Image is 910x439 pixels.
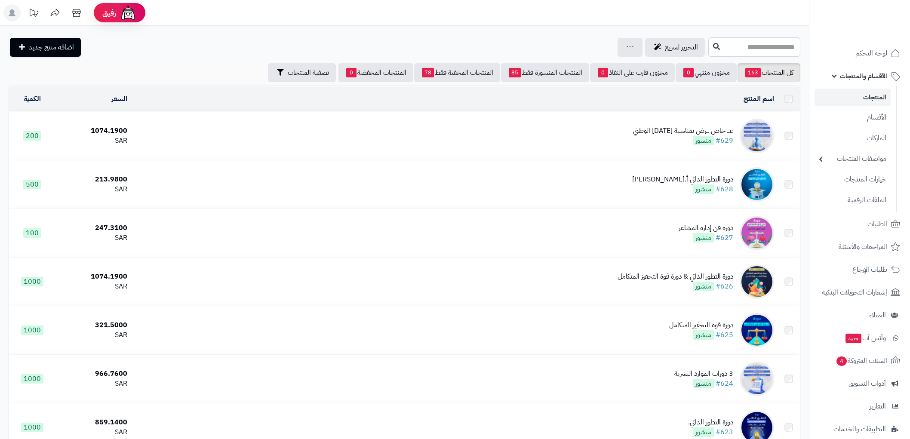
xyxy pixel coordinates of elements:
[679,223,733,233] div: دورة فن إدارة المشاعر
[120,4,137,21] img: ai-face.png
[58,330,127,340] div: SAR
[10,38,81,57] a: اضافة منتج جديد
[58,126,127,136] div: 1074.1900
[346,68,357,77] span: 0
[29,42,74,52] span: اضافة منتج جديد
[590,63,675,82] a: مخزون قارب على النفاذ0
[836,355,887,367] span: السلات المتروكة
[58,272,127,282] div: 1074.1900
[24,94,41,104] a: الكمية
[815,259,905,280] a: طلبات الإرجاع
[740,264,774,299] img: دورة التطور الذاتي & دورة قوة التحفيز المتكامل
[21,325,43,335] span: 1000
[815,89,891,106] a: المنتجات
[867,218,887,230] span: الطلبات
[669,320,733,330] div: دورة قوة التحفيز المتكامل
[618,272,733,282] div: دورة التطور الذاتي & دورة قوة التحفيز المتكامل
[815,396,905,417] a: التقارير
[21,423,43,432] span: 1000
[822,286,887,298] span: إشعارات التحويلات البنكية
[815,108,891,127] a: الأقسام
[338,63,413,82] a: المنتجات المخفضة0
[716,427,733,437] a: #623
[676,63,737,82] a: مخزون منتهي0
[693,330,714,340] span: منشور
[21,277,43,286] span: 1000
[740,167,774,202] img: دورة التطور الذاتي أ.فهد بن مسلم
[688,418,733,427] div: دورة التطور الذاتي.
[852,264,887,276] span: طلبات الإرجاع
[815,129,891,147] a: الماركات
[815,170,891,189] a: خيارات المنتجات
[744,94,774,104] a: اسم المنتج
[852,21,902,40] img: logo-2.png
[716,281,733,292] a: #626
[740,216,774,250] img: دورة فن إدارة المشاعر
[58,427,127,437] div: SAR
[21,374,43,384] span: 1000
[740,313,774,347] img: دورة قوة التحفيز المتكامل
[815,328,905,348] a: وآتس آبجديد
[716,330,733,340] a: #625
[674,369,733,379] div: 3 دورات الموارد البشرية
[598,68,608,77] span: 0
[740,362,774,396] img: 3 دورات الموارد البشرية
[815,214,905,234] a: الطلبات
[836,356,847,366] span: 4
[815,191,891,209] a: الملفات الرقمية
[683,68,694,77] span: 0
[693,427,714,437] span: منشور
[58,184,127,194] div: SAR
[665,42,698,52] span: التحرير لسريع
[102,8,116,18] span: رفيق
[815,43,905,64] a: لوحة التحكم
[693,136,714,145] span: منشور
[815,150,891,168] a: مواصفات المنتجات
[693,184,714,194] span: منشور
[23,131,41,141] span: 200
[815,282,905,303] a: إشعارات التحويلات البنكية
[740,119,774,153] img: عـــ خاص ـــرض بمناسبة اليوم الوطني
[58,418,127,427] div: 859.1400
[849,378,886,390] span: أدوات التسويق
[815,350,905,371] a: السلات المتروكة4
[716,184,733,194] a: #628
[501,63,589,82] a: المنتجات المنشورة فقط85
[58,136,127,146] div: SAR
[58,369,127,379] div: 966.7600
[23,228,41,238] span: 100
[58,379,127,389] div: SAR
[815,305,905,325] a: العملاء
[645,38,705,57] a: التحرير لسريع
[111,94,127,104] a: السعر
[58,233,127,243] div: SAR
[845,334,861,343] span: جديد
[716,233,733,243] a: #627
[509,68,521,77] span: 85
[815,236,905,257] a: المراجعات والأسئلة
[855,47,887,59] span: لوحة التحكم
[632,175,733,184] div: دورة التطور الذاتي أ.[PERSON_NAME]
[840,70,887,82] span: الأقسام والمنتجات
[839,241,887,253] span: المراجعات والأسئلة
[693,379,714,388] span: منشور
[23,180,41,189] span: 500
[738,63,800,82] a: كل المنتجات163
[693,282,714,291] span: منشور
[870,400,886,412] span: التقارير
[288,68,329,78] span: تصفية المنتجات
[23,4,44,24] a: تحديثات المنصة
[693,233,714,243] span: منشور
[58,320,127,330] div: 321.5000
[815,373,905,394] a: أدوات التسويق
[414,63,500,82] a: المنتجات المخفية فقط78
[845,332,886,344] span: وآتس آب
[422,68,434,77] span: 78
[58,175,127,184] div: 213.9800
[833,423,886,435] span: التطبيقات والخدمات
[716,378,733,389] a: #624
[268,63,336,82] button: تصفية المنتجات
[716,135,733,146] a: #629
[633,126,733,136] div: عـــ خاص ـــرض بمناسبة [DATE] الوطني
[869,309,886,321] span: العملاء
